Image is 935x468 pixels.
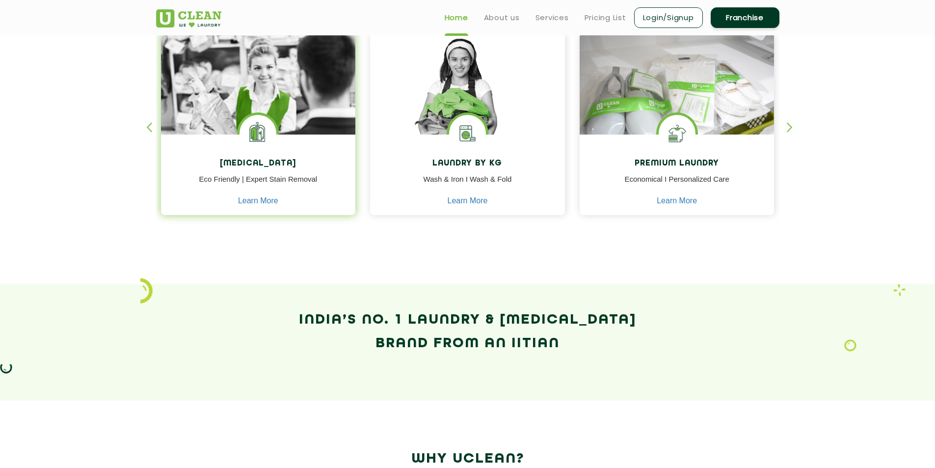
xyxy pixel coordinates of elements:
p: Economical I Personalized Care [587,174,767,196]
a: Franchise [711,7,779,28]
img: Laundry Services near me [240,115,276,152]
h4: Premium Laundry [587,159,767,168]
h4: [MEDICAL_DATA] [168,159,348,168]
h4: Laundry by Kg [377,159,558,168]
img: a girl with laundry basket [370,33,565,163]
img: laundry done shoes and clothes [580,33,775,163]
p: Eco Friendly | Expert Stain Removal [168,174,348,196]
a: Pricing List [585,12,626,24]
img: UClean Laundry and Dry Cleaning [156,9,221,28]
a: Home [445,12,468,24]
a: Learn More [238,196,278,205]
img: laundry washing machine [449,115,486,152]
a: Learn More [448,196,488,205]
img: icon_2.png [140,278,153,303]
a: Learn More [657,196,697,205]
a: Login/Signup [634,7,703,28]
a: About us [484,12,520,24]
h2: India’s No. 1 Laundry & [MEDICAL_DATA] Brand from an IITian [156,308,779,356]
img: Laundry wash and iron [893,284,906,296]
p: Wash & Iron I Wash & Fold [377,174,558,196]
img: Drycleaners near me [161,33,356,190]
a: Services [535,12,569,24]
img: Shoes Cleaning [659,115,695,152]
img: Laundry [844,339,856,352]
